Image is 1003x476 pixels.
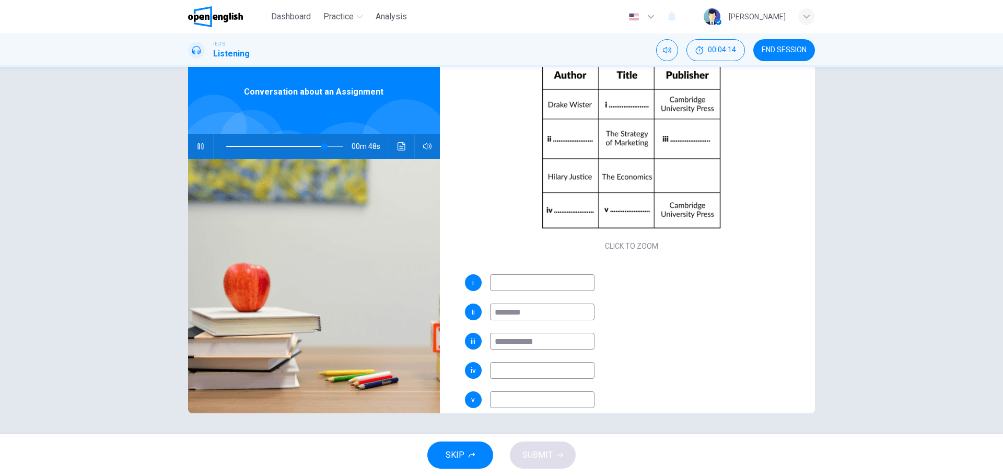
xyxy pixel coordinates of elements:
span: iv [471,367,476,374]
button: Click to see the audio transcription [393,134,410,159]
img: Conversation about an Assignment [188,159,440,413]
button: Analysis [371,7,411,26]
button: END SESSION [753,39,815,61]
span: iii [471,338,475,345]
span: IELTS [213,40,225,48]
span: 00m 48s [352,134,389,159]
div: Mute [656,39,678,61]
span: END SESSION [762,46,807,54]
span: SKIP [446,448,464,462]
span: 00:04:14 [708,46,736,54]
img: OpenEnglish logo [188,6,243,27]
button: Dashboard [267,7,315,26]
span: Practice [323,10,354,23]
a: OpenEnglish logo [188,6,267,27]
span: ii [472,308,475,316]
span: Analysis [376,10,407,23]
div: Hide [686,39,745,61]
button: 00:04:14 [686,39,745,61]
span: v [471,396,475,403]
img: en [627,13,640,21]
button: Practice [319,7,367,26]
h1: Listening [213,48,250,60]
button: SKIP [427,442,493,469]
img: Profile picture [704,8,720,25]
span: Conversation about an Assignment [244,86,383,98]
span: Dashboard [271,10,311,23]
span: i [472,279,474,286]
div: [PERSON_NAME] [729,10,786,23]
